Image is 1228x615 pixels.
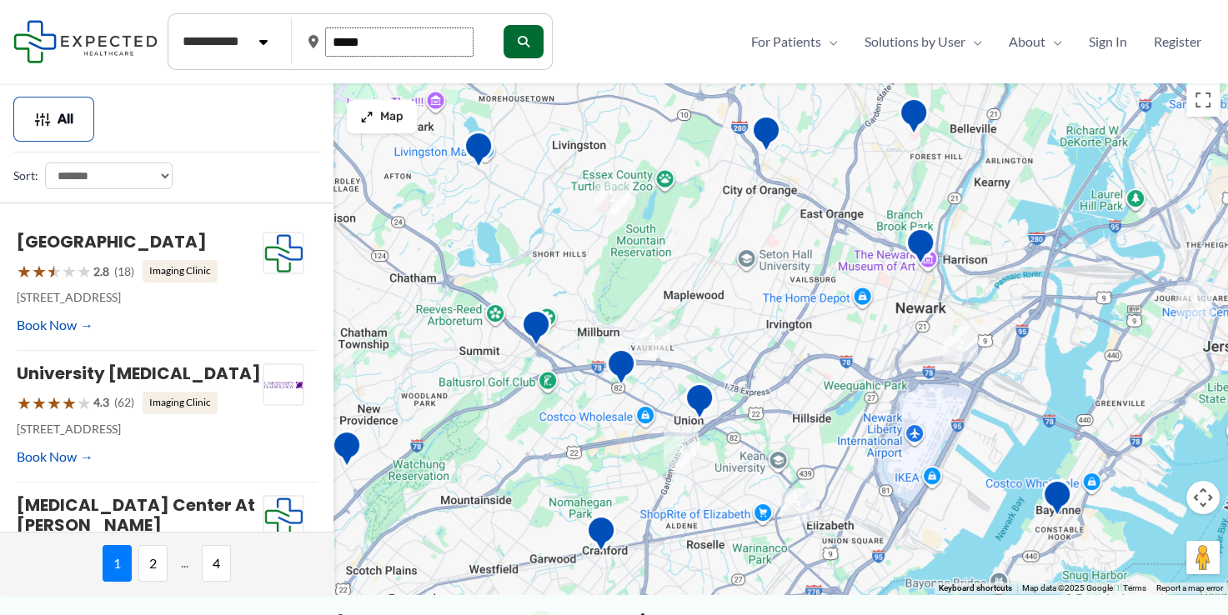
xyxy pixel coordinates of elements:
a: Book Now [17,312,93,337]
span: ★ [77,387,92,418]
button: Map [347,100,417,133]
button: Keyboard shortcuts [939,582,1012,594]
button: Map camera controls [1186,481,1220,514]
img: Expected Healthcare Logo [263,232,303,274]
a: Terms (opens in new tab) [1123,583,1146,592]
div: New Jersey Imaging Network | Bayonne [1042,479,1072,522]
a: Solutions by UserMenu Toggle [851,29,995,54]
div: 2 [664,432,699,467]
span: (62) [114,392,134,413]
div: New Jersey Imaging Network | Cranford [586,515,616,557]
a: [MEDICAL_DATA] Center At [PERSON_NAME][GEOGRAPHIC_DATA] [GEOGRAPHIC_DATA] [17,493,255,577]
div: 2 [943,327,978,362]
span: ... [174,545,195,582]
img: Expected Healthcare Logo [263,496,303,537]
span: ★ [77,256,92,287]
span: (18) [114,261,134,282]
span: ★ [62,387,77,418]
span: Imaging Clinic [143,392,218,413]
span: Menu Toggle [821,29,838,54]
p: [STREET_ADDRESS] [17,287,263,308]
div: ImageCare at West Orange [751,115,781,157]
span: ★ [32,256,47,287]
a: [GEOGRAPHIC_DATA] [17,230,207,253]
span: Map data ©2025 Google [1022,583,1113,592]
span: Solutions by User [865,29,965,54]
button: Drag Pegman onto the map to open Street View [1186,541,1220,574]
label: Sort: [13,165,38,187]
div: Saint Michael&#8217;s Medical Center Radiology Department [905,227,935,270]
div: 3 [780,488,815,523]
div: 4 [634,322,669,357]
a: Book Now [17,444,93,469]
img: Filter [34,111,51,127]
span: Register [1154,29,1201,54]
span: ★ [47,256,62,287]
span: 4.3 [93,392,109,413]
a: Report a map error [1156,583,1223,592]
div: Women&#8217;s Health Care Imaging [684,382,714,425]
span: Map [380,110,403,124]
span: Menu Toggle [965,29,982,54]
a: Register [1140,29,1215,54]
a: For PatientsMenu Toggle [738,29,851,54]
div: New Jersey Imaging Network | Belleville [899,97,929,140]
span: All [58,113,73,125]
span: About [1009,29,1045,54]
div: New Jersey Imaging Network | Union Women&#8217;s Imaging [606,348,636,391]
div: Summit Medical Group Imaging [332,430,362,472]
span: ★ [17,387,32,418]
span: Imaging Clinic [143,260,218,282]
div: Overlook Imaging [521,309,551,352]
a: University [MEDICAL_DATA] [17,362,261,385]
span: 2.8 [93,261,109,282]
div: Barnabas Health Ambulatory Care Center Imaging Center [464,131,494,173]
span: 2 [138,545,168,582]
button: All [13,97,94,142]
img: Maximize [360,110,373,123]
span: ★ [62,256,77,287]
span: ★ [47,387,62,418]
div: 4 [1177,282,1212,317]
span: 4 [202,545,231,582]
a: Sign In [1075,29,1140,54]
span: ★ [17,256,32,287]
p: [STREET_ADDRESS] [17,418,263,440]
img: University Radiology [263,364,303,406]
span: 1 [103,545,132,582]
span: ★ [32,387,47,418]
span: Menu Toggle [1045,29,1062,54]
div: 2 [595,180,630,215]
img: Expected Healthcare Logo - side, dark font, small [13,20,158,62]
a: AboutMenu Toggle [995,29,1075,54]
span: Sign In [1089,29,1127,54]
button: Toggle fullscreen view [1186,83,1220,117]
span: For Patients [751,29,821,54]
